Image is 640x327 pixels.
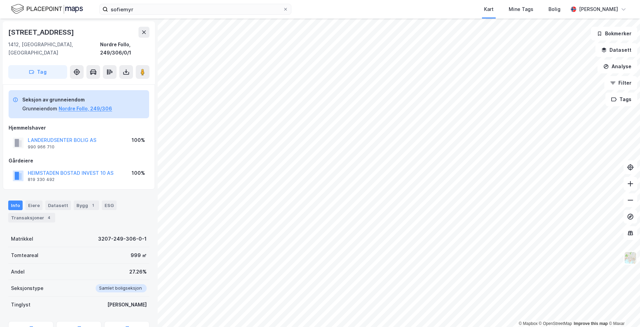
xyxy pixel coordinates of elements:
div: [STREET_ADDRESS] [8,27,75,38]
div: Hjemmelshaver [9,124,149,132]
div: 999 ㎡ [131,251,147,259]
button: Nordre Follo, 249/306 [59,105,112,113]
div: Gårdeiere [9,157,149,165]
div: Tinglyst [11,301,31,309]
div: 3207-249-306-0-1 [98,235,147,243]
img: logo.f888ab2527a4732fd821a326f86c7f29.svg [11,3,83,15]
div: [PERSON_NAME] [107,301,147,309]
div: Info [8,201,23,210]
div: 27.26% [129,268,147,276]
div: 4 [46,214,52,221]
div: Kontrollprogram for chat [606,294,640,327]
div: ESG [102,201,117,210]
div: Matrikkel [11,235,33,243]
button: Filter [604,76,637,90]
div: Datasett [45,201,71,210]
div: 100% [132,136,145,144]
button: Analyse [597,60,637,73]
div: Seksjonstype [11,284,44,292]
button: Datasett [595,43,637,57]
iframe: Chat Widget [606,294,640,327]
div: Transaksjoner [8,213,55,222]
a: OpenStreetMap [539,321,572,326]
div: 100% [132,169,145,177]
div: 990 966 710 [28,144,55,150]
div: Grunneiendom [22,105,57,113]
div: Bygg [74,201,99,210]
img: Z [624,251,637,264]
input: Søk på adresse, matrikkel, gårdeiere, leietakere eller personer [108,4,283,14]
div: Kart [484,5,494,13]
div: [PERSON_NAME] [579,5,618,13]
div: Tomteareal [11,251,38,259]
div: Eiere [25,201,43,210]
div: Andel [11,268,25,276]
button: Bokmerker [591,27,637,40]
div: 1 [89,202,96,209]
div: 1412, [GEOGRAPHIC_DATA], [GEOGRAPHIC_DATA] [8,40,100,57]
button: Tag [8,65,67,79]
a: Improve this map [574,321,608,326]
div: Nordre Follo, 249/306/0/1 [100,40,149,57]
div: 819 330 492 [28,177,55,182]
div: Bolig [548,5,560,13]
div: Mine Tags [509,5,533,13]
div: Seksjon av grunneiendom [22,96,112,104]
button: Tags [605,93,637,106]
a: Mapbox [519,321,538,326]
